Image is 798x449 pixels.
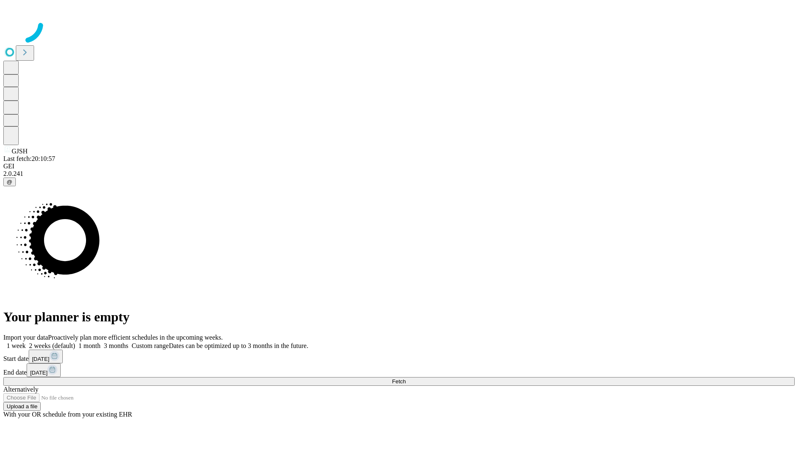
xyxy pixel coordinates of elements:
[3,334,48,341] span: Import your data
[3,411,132,418] span: With your OR schedule from your existing EHR
[132,342,169,349] span: Custom range
[3,170,795,178] div: 2.0.241
[3,377,795,386] button: Fetch
[3,163,795,170] div: GEI
[79,342,101,349] span: 1 month
[7,179,12,185] span: @
[12,148,27,155] span: GJSH
[3,178,16,186] button: @
[29,342,75,349] span: 2 weeks (default)
[32,356,49,362] span: [DATE]
[169,342,308,349] span: Dates can be optimized up to 3 months in the future.
[27,363,61,377] button: [DATE]
[3,363,795,377] div: End date
[3,309,795,325] h1: Your planner is empty
[392,378,406,385] span: Fetch
[3,402,41,411] button: Upload a file
[48,334,223,341] span: Proactively plan more efficient schedules in the upcoming weeks.
[3,350,795,363] div: Start date
[104,342,128,349] span: 3 months
[3,155,55,162] span: Last fetch: 20:10:57
[7,342,26,349] span: 1 week
[29,350,63,363] button: [DATE]
[30,370,47,376] span: [DATE]
[3,386,38,393] span: Alternatively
